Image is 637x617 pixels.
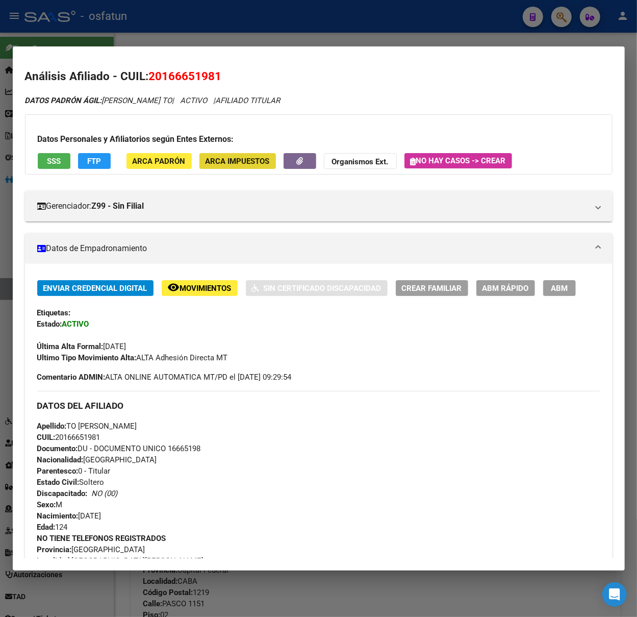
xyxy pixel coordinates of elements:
span: [GEOGRAPHIC_DATA] [37,545,145,554]
strong: Sexo: [37,500,56,509]
strong: NO TIENE TELEFONOS REGISTRADOS [37,534,166,543]
strong: Edad: [37,523,56,532]
span: Movimientos [180,284,232,293]
i: | ACTIVO | [25,96,281,105]
strong: Parentesco: [37,466,79,476]
button: Enviar Credencial Digital [37,280,154,296]
strong: Última Alta Formal: [37,342,104,351]
span: DU - DOCUMENTO UNICO 16665198 [37,444,201,453]
mat-icon: remove_red_eye [168,281,180,293]
span: ABM [551,284,568,293]
strong: Ultimo Tipo Movimiento Alta: [37,353,137,362]
span: [DATE] [37,511,101,521]
span: ALTA Adhesión Directa MT [37,353,228,362]
span: [DATE] [37,342,126,351]
h2: Análisis Afiliado - CUIL: [25,68,613,85]
strong: Estado: [37,319,62,329]
button: Crear Familiar [396,280,468,296]
span: [GEOGRAPHIC_DATA][PERSON_NAME] [37,556,204,565]
strong: Organismos Ext. [332,157,389,166]
button: SSS [38,153,70,169]
button: Movimientos [162,280,238,296]
strong: Nacionalidad: [37,455,84,464]
strong: Discapacitado: [37,489,88,498]
h3: DATOS DEL AFILIADO [37,400,600,411]
div: Open Intercom Messenger [602,582,627,607]
span: AFILIADO TITULAR [216,96,281,105]
span: 20166651981 [149,69,222,83]
strong: Apellido: [37,422,67,431]
strong: Localidad: [37,556,72,565]
i: NO (00) [92,489,118,498]
button: Sin Certificado Discapacidad [246,280,388,296]
strong: CUIL: [37,433,56,442]
span: M [37,500,63,509]
strong: Estado Civil: [37,478,80,487]
span: Crear Familiar [402,284,462,293]
strong: DATOS PADRÓN ÁGIL: [25,96,102,105]
span: ABM Rápido [482,284,529,293]
strong: ACTIVO [62,319,89,329]
button: ABM Rápido [476,280,535,296]
span: ALTA ONLINE AUTOMATICA MT/PD el [DATE] 09:29:54 [37,372,292,383]
h3: Datos Personales y Afiliatorios según Entes Externos: [38,133,600,145]
button: ARCA Padrón [126,153,192,169]
span: Soltero [37,478,105,487]
mat-panel-title: Gerenciador: [37,200,588,212]
span: FTP [87,157,101,166]
span: Sin Certificado Discapacidad [264,284,381,293]
button: FTP [78,153,111,169]
span: ARCA Impuestos [206,157,270,166]
span: ARCA Padrón [133,157,186,166]
strong: Z99 - Sin Filial [92,200,144,212]
mat-panel-title: Datos de Empadronamiento [37,242,588,255]
span: 0 - Titular [37,466,111,476]
mat-expansion-panel-header: Gerenciador:Z99 - Sin Filial [25,191,613,221]
span: TO [PERSON_NAME] [37,422,137,431]
mat-expansion-panel-header: Datos de Empadronamiento [25,233,613,264]
strong: Etiquetas: [37,308,71,317]
strong: Provincia: [37,545,72,554]
span: No hay casos -> Crear [411,156,506,165]
span: 124 [37,523,68,532]
span: [GEOGRAPHIC_DATA] [37,455,157,464]
button: No hay casos -> Crear [404,153,512,168]
span: [PERSON_NAME] TO [25,96,172,105]
strong: Comentario ADMIN: [37,373,106,382]
strong: Documento: [37,444,78,453]
button: Organismos Ext. [324,153,397,169]
button: ARCA Impuestos [199,153,276,169]
span: 20166651981 [37,433,100,442]
strong: Nacimiento: [37,511,79,521]
span: Enviar Credencial Digital [43,284,147,293]
span: SSS [47,157,61,166]
button: ABM [543,280,576,296]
